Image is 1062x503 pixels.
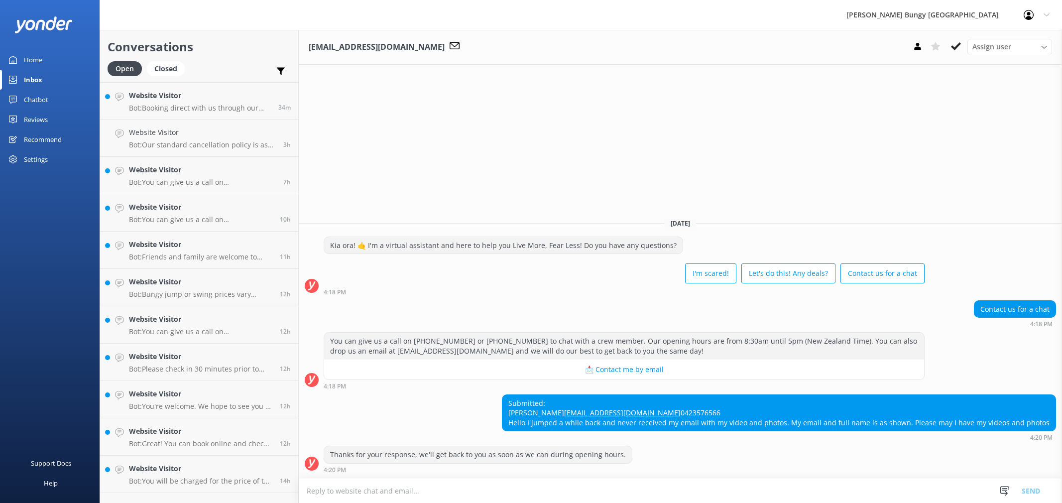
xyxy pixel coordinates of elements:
[15,16,72,33] img: yonder-white-logo.png
[24,149,48,169] div: Settings
[129,202,272,213] h4: Website Visitor
[324,333,924,359] div: You can give us a call on [PHONE_NUMBER] or [PHONE_NUMBER] to chat with a crew member. Our openin...
[324,466,632,473] div: 04:20pm 10-Aug-2025 (UTC +12:00) Pacific/Auckland
[280,290,291,298] span: 09:00pm 15-Aug-2025 (UTC +12:00) Pacific/Auckland
[1030,321,1053,327] strong: 4:18 PM
[129,402,272,411] p: Bot: You're welcome. We hope to see you at one of our [PERSON_NAME] locations soon!
[129,439,272,448] p: Bot: Great! You can book online and check availability at [URL][DOMAIN_NAME]. Enjoy your adventure!
[129,252,272,261] p: Bot: Friends and family are welcome to watch! Spectator tickets are required for Nevis and [GEOGR...
[129,365,272,374] p: Bot: Please check in 30 minutes prior to your booked bus departure time for the [PERSON_NAME]. Al...
[100,456,298,493] a: Website VisitorBot:You will be charged for the price of the activity if you choose not to jump on...
[129,178,276,187] p: Bot: You can give us a call on [PHONE_NUMBER] or [PHONE_NUMBER] to chat with a crew member. Our o...
[100,194,298,232] a: Website VisitorBot:You can give us a call on [PHONE_NUMBER] or [PHONE_NUMBER] to chat with a crew...
[324,237,683,254] div: Kia ora! 🤙 I'm a virtual assistant and here to help you Live More, Fear Less! Do you have any que...
[280,439,291,448] span: 08:41pm 15-Aug-2025 (UTC +12:00) Pacific/Auckland
[129,388,272,399] h4: Website Visitor
[100,269,298,306] a: Website VisitorBot:Bungy jump or swing prices vary depending on the location and the type of thri...
[324,382,925,389] div: 04:18pm 10-Aug-2025 (UTC +12:00) Pacific/Auckland
[324,288,925,295] div: 04:18pm 10-Aug-2025 (UTC +12:00) Pacific/Auckland
[100,157,298,194] a: Website VisitorBot:You can give us a call on [PHONE_NUMBER] or [PHONE_NUMBER] to chat with a crew...
[129,290,272,299] p: Bot: Bungy jump or swing prices vary depending on the location and the type of thrill you choose....
[24,110,48,129] div: Reviews
[324,289,346,295] strong: 4:18 PM
[44,473,58,493] div: Help
[974,301,1056,318] div: Contact us for a chat
[283,140,291,149] span: 05:53am 16-Aug-2025 (UTC +12:00) Pacific/Auckland
[100,344,298,381] a: Website VisitorBot:Please check in 30 minutes prior to your booked bus departure time for the [PE...
[324,446,632,463] div: Thanks for your response, we'll get back to you as soon as we can during opening hours.
[129,104,271,113] p: Bot: Booking direct with us through our website always offers the best prices. Our combos are the...
[108,37,291,56] h2: Conversations
[280,477,291,485] span: 07:21pm 15-Aug-2025 (UTC +12:00) Pacific/Auckland
[280,252,291,261] span: 10:18pm 15-Aug-2025 (UTC +12:00) Pacific/Auckland
[974,320,1056,327] div: 04:18pm 10-Aug-2025 (UTC +12:00) Pacific/Auckland
[283,178,291,186] span: 01:31am 16-Aug-2025 (UTC +12:00) Pacific/Auckland
[24,129,62,149] div: Recommend
[147,63,190,74] a: Closed
[280,215,291,224] span: 10:58pm 15-Aug-2025 (UTC +12:00) Pacific/Auckland
[24,90,48,110] div: Chatbot
[129,276,272,287] h4: Website Visitor
[502,434,1056,441] div: 04:20pm 10-Aug-2025 (UTC +12:00) Pacific/Auckland
[129,127,276,138] h4: Website Visitor
[685,263,736,283] button: I'm scared!
[129,164,276,175] h4: Website Visitor
[324,360,924,379] button: 📩 Contact me by email
[129,215,272,224] p: Bot: You can give us a call on [PHONE_NUMBER] or [PHONE_NUMBER] to chat with a crew member. Our o...
[100,82,298,120] a: Website VisitorBot:Booking direct with us through our website always offers the best prices. Our ...
[280,365,291,373] span: 08:47pm 15-Aug-2025 (UTC +12:00) Pacific/Auckland
[129,140,276,149] p: Bot: Our standard cancellation policy is as follows: Cancellations more than 48 hours in advance ...
[31,453,71,473] div: Support Docs
[100,306,298,344] a: Website VisitorBot:You can give us a call on [PHONE_NUMBER] or [PHONE_NUMBER] to chat with a crew...
[24,70,42,90] div: Inbox
[24,50,42,70] div: Home
[840,263,925,283] button: Contact us for a chat
[972,41,1011,52] span: Assign user
[1030,435,1053,441] strong: 4:20 PM
[129,327,272,336] p: Bot: You can give us a call on [PHONE_NUMBER] or [PHONE_NUMBER] to chat with a crew member. Our o...
[129,463,272,474] h4: Website Visitor
[129,426,272,437] h4: Website Visitor
[147,61,185,76] div: Closed
[741,263,835,283] button: Let's do this! Any deals?
[280,402,291,410] span: 08:41pm 15-Aug-2025 (UTC +12:00) Pacific/Auckland
[129,314,272,325] h4: Website Visitor
[100,232,298,269] a: Website VisitorBot:Friends and family are welcome to watch! Spectator tickets are required for Ne...
[129,351,272,362] h4: Website Visitor
[502,395,1056,431] div: Submitted: [PERSON_NAME] 0423576566 Hello I jumped a while back and never received my email with ...
[278,103,291,112] span: 08:54am 16-Aug-2025 (UTC +12:00) Pacific/Auckland
[665,219,696,228] span: [DATE]
[967,39,1052,55] div: Assign User
[108,61,142,76] div: Open
[108,63,147,74] a: Open
[129,477,272,486] p: Bot: You will be charged for the price of the activity if you choose not to jump on the day, as o...
[100,120,298,157] a: Website VisitorBot:Our standard cancellation policy is as follows: Cancellations more than 48 hou...
[100,381,298,418] a: Website VisitorBot:You're welcome. We hope to see you at one of our [PERSON_NAME] locations soon!12h
[324,383,346,389] strong: 4:18 PM
[564,408,681,417] a: [EMAIL_ADDRESS][DOMAIN_NAME]
[309,41,445,54] h3: [EMAIL_ADDRESS][DOMAIN_NAME]
[324,467,346,473] strong: 4:20 PM
[100,418,298,456] a: Website VisitorBot:Great! You can book online and check availability at [URL][DOMAIN_NAME]. Enjoy...
[129,90,271,101] h4: Website Visitor
[280,327,291,336] span: 08:55pm 15-Aug-2025 (UTC +12:00) Pacific/Auckland
[129,239,272,250] h4: Website Visitor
